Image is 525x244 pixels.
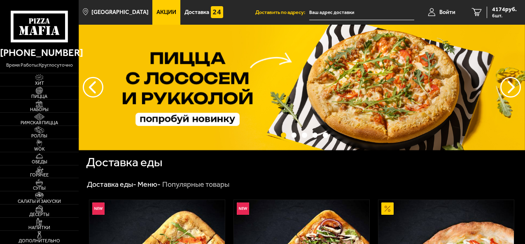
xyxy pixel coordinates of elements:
h1: Доставка еды [86,156,162,169]
button: точки переключения [323,132,328,138]
button: следующий [83,77,103,98]
a: Доставка еды- [87,180,136,189]
span: 6 шт. [492,13,517,18]
button: точки переключения [292,132,297,138]
span: 4174 руб. [492,7,517,12]
input: Ваш адрес доставки [309,5,414,20]
button: точки переключения [302,132,307,138]
span: Доставка [184,9,209,15]
button: точки переключения [313,132,318,138]
img: Новинка [92,202,105,215]
span: Акции [156,9,176,15]
a: Меню- [138,180,161,189]
button: предыдущий [500,77,521,98]
span: Войти [439,9,455,15]
img: Акционный [381,202,394,215]
img: 15daf4d41897b9f0e9f617042186c801.svg [211,6,223,19]
img: Новинка [237,202,249,215]
span: Доставить по адресу: [255,10,309,15]
span: [GEOGRAPHIC_DATA] [91,9,149,15]
div: Популярные товары [162,180,229,189]
button: точки переключения [281,132,286,138]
